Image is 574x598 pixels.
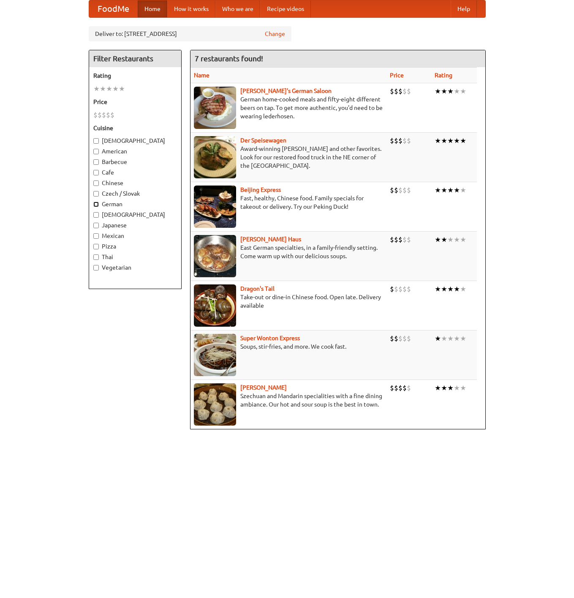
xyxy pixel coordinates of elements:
[390,72,404,79] a: Price
[441,186,447,195] li: ★
[93,138,99,144] input: [DEMOGRAPHIC_DATA]
[407,186,411,195] li: $
[460,334,466,343] li: ★
[194,383,236,426] img: shandong.jpg
[93,210,177,219] label: [DEMOGRAPHIC_DATA]
[441,284,447,294] li: ★
[93,232,177,240] label: Mexican
[93,263,177,272] label: Vegetarian
[240,335,300,341] a: Super Wonton Express
[194,87,236,129] img: esthers.jpg
[240,384,287,391] b: [PERSON_NAME]
[447,235,454,244] li: ★
[454,284,460,294] li: ★
[106,110,110,120] li: $
[403,284,407,294] li: $
[435,383,441,393] li: ★
[435,186,441,195] li: ★
[390,334,394,343] li: $
[194,235,236,277] img: kohlhaus.jpg
[89,26,291,41] div: Deliver to: [STREET_ADDRESS]
[441,383,447,393] li: ★
[403,136,407,145] li: $
[403,334,407,343] li: $
[240,137,286,144] a: Der Speisewagen
[390,235,394,244] li: $
[93,212,99,218] input: [DEMOGRAPHIC_DATA]
[454,383,460,393] li: ★
[403,383,407,393] li: $
[98,110,102,120] li: $
[394,284,398,294] li: $
[407,235,411,244] li: $
[460,87,466,96] li: ★
[89,50,181,67] h4: Filter Restaurants
[102,110,106,120] li: $
[441,87,447,96] li: ★
[93,191,99,197] input: Czech / Slovak
[398,284,403,294] li: $
[398,235,403,244] li: $
[93,137,177,145] label: [DEMOGRAPHIC_DATA]
[447,334,454,343] li: ★
[447,383,454,393] li: ★
[119,84,125,93] li: ★
[390,87,394,96] li: $
[407,136,411,145] li: $
[240,236,301,243] b: [PERSON_NAME] Haus
[441,235,447,244] li: ★
[460,383,466,393] li: ★
[435,136,441,145] li: ★
[407,334,411,343] li: $
[93,253,177,261] label: Thai
[451,0,477,17] a: Help
[398,87,403,96] li: $
[194,392,383,409] p: Szechuan and Mandarin specialities with a fine dining ambiance. Our hot and sour soup is the best...
[441,136,447,145] li: ★
[394,235,398,244] li: $
[194,342,383,351] p: Soups, stir-fries, and more. We cook fast.
[407,87,411,96] li: $
[93,180,99,186] input: Chinese
[390,383,394,393] li: $
[240,186,281,193] a: Beijing Express
[394,136,398,145] li: $
[93,221,177,229] label: Japanese
[93,124,177,132] h5: Cuisine
[138,0,167,17] a: Home
[407,383,411,393] li: $
[240,285,275,292] a: Dragon's Tail
[112,84,119,93] li: ★
[106,84,112,93] li: ★
[260,0,311,17] a: Recipe videos
[93,98,177,106] h5: Price
[460,284,466,294] li: ★
[194,284,236,327] img: dragon.jpg
[93,202,99,207] input: German
[403,87,407,96] li: $
[403,186,407,195] li: $
[93,149,99,154] input: American
[398,383,403,393] li: $
[435,72,452,79] a: Rating
[89,0,138,17] a: FoodMe
[398,334,403,343] li: $
[194,72,209,79] a: Name
[194,186,236,228] img: beijing.jpg
[195,55,263,63] ng-pluralize: 7 restaurants found!
[93,233,99,239] input: Mexican
[93,242,177,251] label: Pizza
[454,87,460,96] li: ★
[390,186,394,195] li: $
[93,265,99,270] input: Vegetarian
[435,235,441,244] li: ★
[454,334,460,343] li: ★
[194,136,236,178] img: speisewagen.jpg
[447,87,454,96] li: ★
[93,170,99,175] input: Cafe
[240,87,332,94] a: [PERSON_NAME]'s German Saloon
[435,284,441,294] li: ★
